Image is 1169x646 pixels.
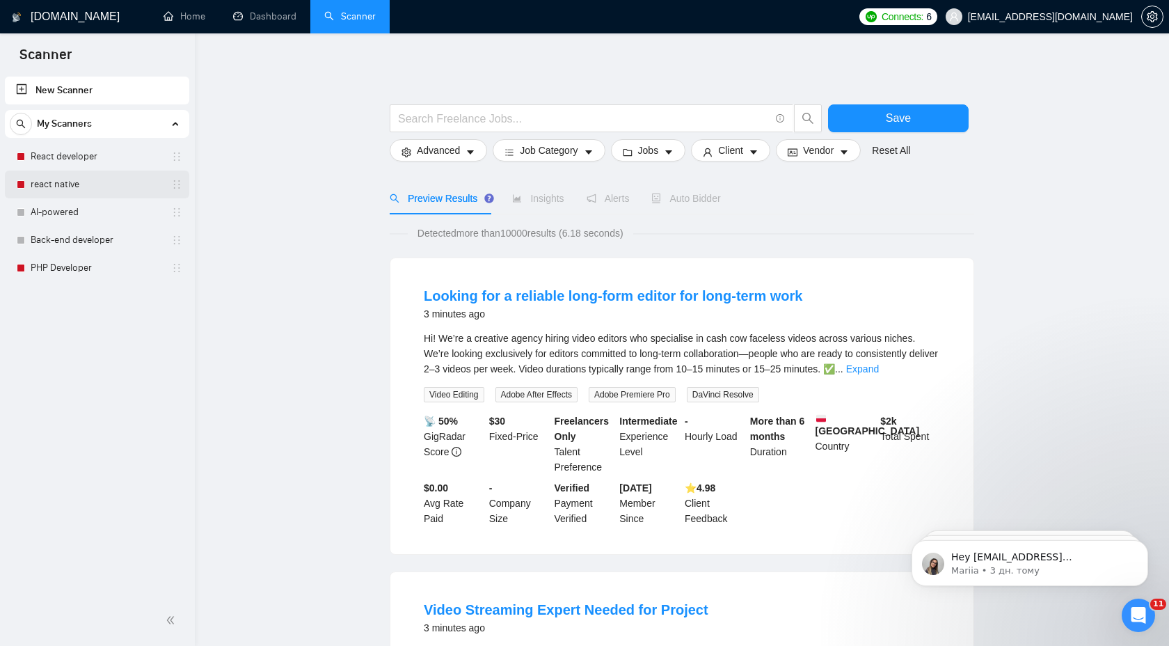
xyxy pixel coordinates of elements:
[166,613,180,627] span: double-left
[171,235,182,246] span: holder
[776,139,861,161] button: idcardVendorcaret-down
[555,482,590,494] b: Verified
[788,147,797,157] span: idcard
[587,194,596,203] span: notification
[619,482,651,494] b: [DATE]
[424,387,484,402] span: Video Editing
[424,416,458,427] b: 📡 50%
[617,413,682,475] div: Experience Level
[794,104,822,132] button: search
[651,193,720,204] span: Auto Bidder
[495,387,578,402] span: Adobe After Effects
[584,147,594,157] span: caret-down
[12,6,22,29] img: logo
[171,262,182,274] span: holder
[949,12,959,22] span: user
[520,143,578,158] span: Job Category
[10,119,31,129] span: search
[749,147,758,157] span: caret-down
[828,104,969,132] button: Save
[886,109,911,127] span: Save
[872,143,910,158] a: Reset All
[390,194,399,203] span: search
[171,151,182,162] span: holder
[421,480,486,526] div: Avg Rate Paid
[486,413,552,475] div: Fixed-Price
[424,331,940,377] div: Hi! We’re a creative agency hiring video editors who specialise in cash cow faceless videos acros...
[891,511,1169,608] iframe: Intercom notifications повідомлення
[880,416,896,427] b: $ 2k
[776,114,785,123] span: info-circle
[691,139,770,161] button: userClientcaret-down
[685,482,715,494] b: ⭐️ 4.98
[664,147,674,157] span: caret-down
[324,10,376,22] a: searchScanner
[638,143,659,158] span: Jobs
[877,413,943,475] div: Total Spent
[795,112,821,125] span: search
[424,306,802,322] div: 3 minutes ago
[682,413,747,475] div: Hourly Load
[813,413,878,475] div: Country
[390,139,487,161] button: settingAdvancedcaret-down
[617,480,682,526] div: Member Since
[703,147,713,157] span: user
[682,480,747,526] div: Client Feedback
[685,416,688,427] b: -
[398,110,770,127] input: Search Freelance Jobs...
[486,480,552,526] div: Company Size
[424,602,708,617] a: Video Streaming Expert Needed for Project
[512,194,522,203] span: area-chart
[687,387,759,402] span: DaVinci Resolve
[866,11,877,22] img: upwork-logo.png
[424,620,708,636] div: 3 minutes ago
[1141,6,1163,28] button: setting
[483,192,495,205] div: Tooltip anchor
[816,413,826,423] img: 🇵🇱
[390,193,490,204] span: Preview Results
[1141,11,1163,22] a: setting
[424,333,938,375] span: Hi! We’re a creative agency hiring video editors who specialise in cash cow faceless videos acros...
[803,143,834,158] span: Vendor
[31,143,163,171] a: React developer
[552,480,617,526] div: Payment Verified
[8,45,83,74] span: Scanner
[489,416,505,427] b: $ 30
[5,110,189,282] li: My Scanners
[816,413,920,436] b: [GEOGRAPHIC_DATA]
[651,194,661,203] span: robot
[164,10,205,22] a: homeHome
[424,288,802,304] a: Looking for a reliable long-form editor for long-term work
[587,193,630,204] span: Alerts
[466,147,475,157] span: caret-down
[718,143,743,158] span: Client
[512,193,564,204] span: Insights
[233,10,296,22] a: dashboardDashboard
[171,207,182,218] span: holder
[839,147,849,157] span: caret-down
[1150,599,1166,610] span: 11
[1142,11,1163,22] span: setting
[552,413,617,475] div: Talent Preference
[31,198,163,226] a: AI-powered
[611,139,686,161] button: folderJobscaret-down
[489,482,493,494] b: -
[493,139,605,161] button: barsJob Categorycaret-down
[31,226,163,254] a: Back-end developer
[424,482,448,494] b: $0.00
[589,387,676,402] span: Adobe Premiere Pro
[452,447,461,457] span: info-circle
[750,416,805,442] b: More than 6 months
[5,77,189,104] li: New Scanner
[31,254,163,282] a: PHP Developer
[835,363,843,375] span: ...
[882,9,923,24] span: Connects:
[31,171,163,198] a: react native
[504,147,514,157] span: bars
[421,413,486,475] div: GigRadar Score
[846,363,879,375] a: Expand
